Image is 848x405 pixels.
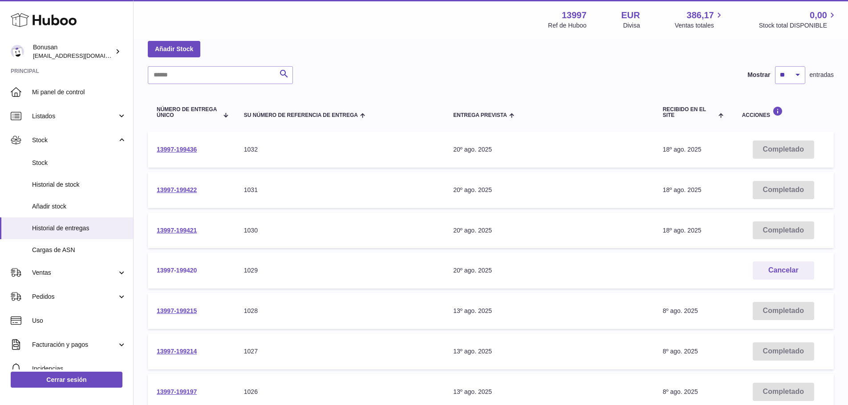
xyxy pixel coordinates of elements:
div: 1032 [244,145,435,154]
div: 1028 [244,307,435,315]
div: 1030 [244,226,435,235]
a: 13997-199420 [157,267,197,274]
span: Historial de entregas [32,224,126,233]
span: 386,17 [687,9,714,21]
div: 13º ago. 2025 [453,388,645,396]
span: Número de entrega único [157,107,218,118]
span: 8º ago. 2025 [663,307,698,314]
span: 18º ago. 2025 [663,227,702,234]
a: 13997-199215 [157,307,197,314]
span: Recibido en el site [663,107,717,118]
div: Ref de Huboo [548,21,586,30]
div: 1029 [244,266,435,275]
div: 13º ago. 2025 [453,347,645,356]
span: Ventas [32,269,117,277]
a: 13997-199436 [157,146,197,153]
a: Cerrar sesión [11,372,122,388]
div: 1026 [244,388,435,396]
div: 13º ago. 2025 [453,307,645,315]
span: 8º ago. 2025 [663,388,698,395]
span: Uso [32,317,126,325]
span: Cargas de ASN [32,246,126,254]
span: Añadir stock [32,202,126,211]
div: 20º ago. 2025 [453,145,645,154]
div: 20º ago. 2025 [453,226,645,235]
div: Acciones [742,106,825,118]
div: 1031 [244,186,435,194]
div: Divisa [623,21,640,30]
a: 0,00 Stock total DISPONIBLE [759,9,837,30]
div: 20º ago. 2025 [453,266,645,275]
span: 0,00 [810,9,827,21]
span: 18º ago. 2025 [663,146,702,153]
strong: EUR [621,9,640,21]
a: Añadir Stock [148,41,200,57]
span: Stock [32,159,126,167]
span: Stock [32,136,117,144]
span: [EMAIL_ADDRESS][DOMAIN_NAME] [33,52,131,59]
span: Mi panel de control [32,88,126,96]
div: 1027 [244,347,435,356]
span: Facturación y pagos [32,341,117,349]
a: 386,17 Ventas totales [675,9,724,30]
div: 20º ago. 2025 [453,186,645,194]
span: entradas [810,71,834,79]
button: Cancelar [753,261,814,280]
span: Entrega prevista [453,112,507,118]
strong: 13997 [562,9,587,21]
span: Stock total DISPONIBLE [759,21,837,30]
a: 13997-199197 [157,388,197,395]
span: 18º ago. 2025 [663,186,702,193]
a: 13997-199421 [157,227,197,234]
div: Bonusan [33,43,113,60]
a: 13997-199422 [157,186,197,193]
label: Mostrar [747,71,770,79]
span: Incidencias [32,365,126,373]
span: Historial de stock [32,180,126,189]
a: 13997-199214 [157,348,197,355]
span: Su número de referencia de entrega [244,112,358,118]
span: Ventas totales [675,21,724,30]
span: Pedidos [32,293,117,301]
img: info@bonusan.es [11,45,24,58]
span: 8º ago. 2025 [663,348,698,355]
span: Listados [32,112,117,120]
